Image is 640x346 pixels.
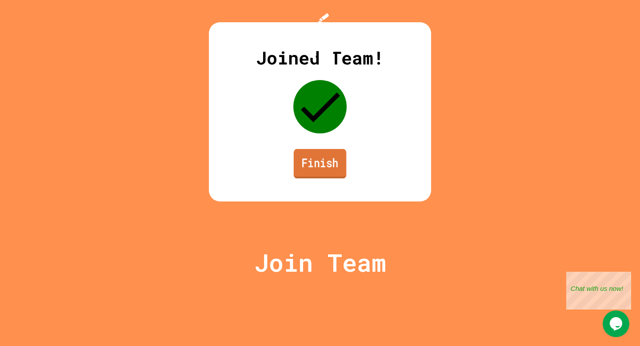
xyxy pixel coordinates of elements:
[254,244,386,281] p: Join Team
[302,13,338,58] img: Logo.svg
[566,272,631,310] iframe: chat widget
[294,149,346,178] a: Finish
[603,310,631,337] iframe: chat widget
